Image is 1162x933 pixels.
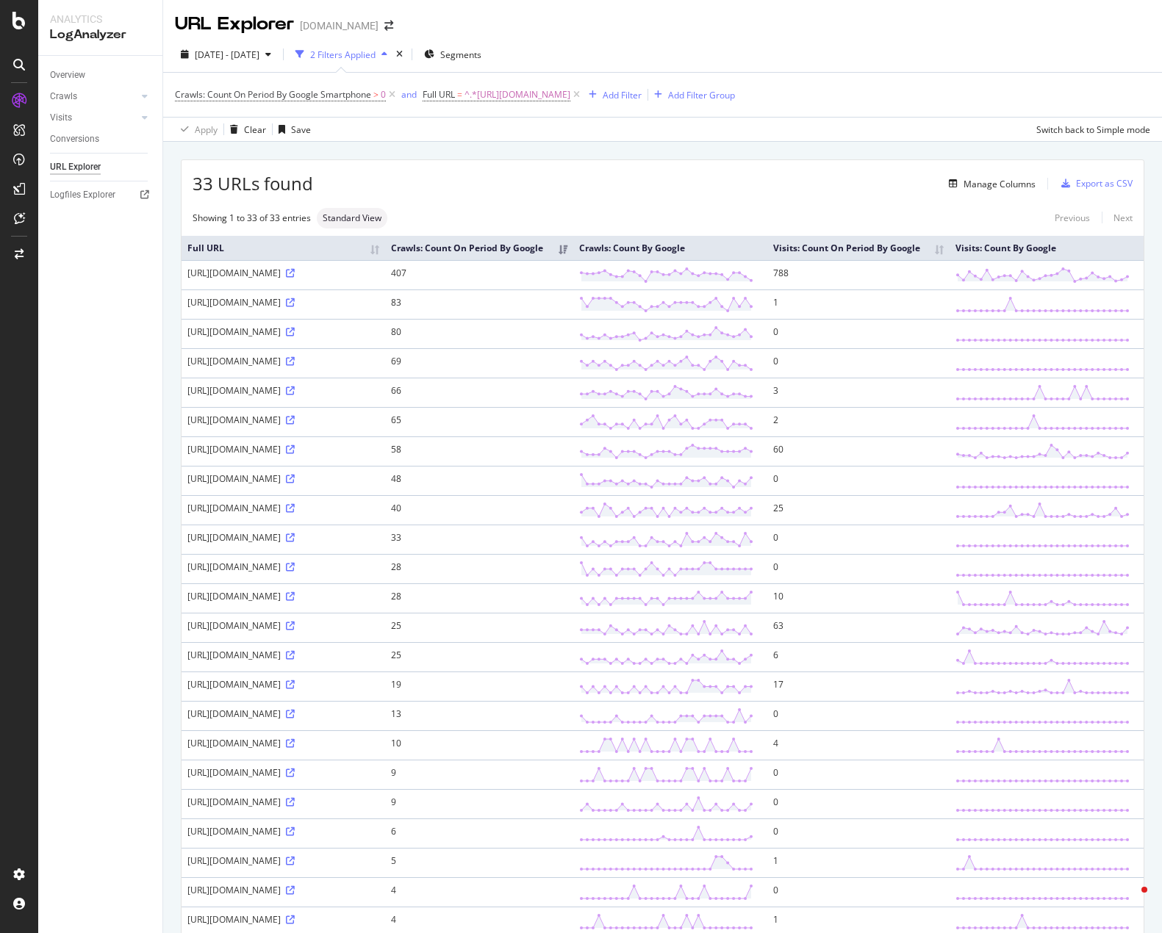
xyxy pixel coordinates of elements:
[385,877,573,907] td: 4
[195,123,218,136] div: Apply
[583,86,642,104] button: Add Filter
[182,236,385,260] th: Full URL: activate to sort column ascending
[187,766,379,779] div: [URL][DOMAIN_NAME]
[50,68,152,83] a: Overview
[440,48,481,61] span: Segments
[385,848,573,877] td: 5
[187,355,379,367] div: [URL][DOMAIN_NAME]
[767,671,950,701] td: 17
[418,43,487,66] button: Segments
[290,43,393,66] button: 2 Filters Applied
[385,436,573,466] td: 58
[401,87,417,101] button: and
[1055,172,1133,195] button: Export as CSV
[573,236,767,260] th: Crawls: Count By Google
[385,495,573,525] td: 40
[385,348,573,378] td: 69
[767,378,950,407] td: 3
[385,760,573,789] td: 9
[385,730,573,760] td: 10
[385,525,573,554] td: 33
[648,86,735,104] button: Add Filter Group
[767,730,950,760] td: 4
[50,26,151,43] div: LogAnalyzer
[175,88,371,101] span: Crawls: Count On Period By Google Smartphone
[187,590,379,602] div: [URL][DOMAIN_NAME]
[767,289,950,319] td: 1
[187,531,379,544] div: [URL][DOMAIN_NAME]
[385,319,573,348] td: 80
[224,118,266,141] button: Clear
[767,789,950,818] td: 0
[50,132,152,147] a: Conversions
[50,159,152,175] a: URL Explorer
[423,88,455,101] span: Full URL
[187,267,379,279] div: [URL][DOMAIN_NAME]
[50,187,115,203] div: Logfiles Explorer
[323,214,381,223] span: Standard View
[385,236,573,260] th: Crawls: Count On Period By Google: activate to sort column ascending
[244,123,266,136] div: Clear
[187,854,379,867] div: [URL][DOMAIN_NAME]
[385,583,573,613] td: 28
[767,348,950,378] td: 0
[187,884,379,896] div: [URL][DOMAIN_NAME]
[767,848,950,877] td: 1
[300,18,379,33] div: [DOMAIN_NAME]
[187,502,379,514] div: [URL][DOMAIN_NAME]
[175,12,294,37] div: URL Explorer
[193,171,313,196] span: 33 URLs found
[668,89,735,101] div: Add Filter Group
[767,760,950,789] td: 0
[187,619,379,632] div: [URL][DOMAIN_NAME]
[767,319,950,348] td: 0
[385,642,573,671] td: 25
[964,178,1036,190] div: Manage Columns
[187,649,379,661] div: [URL][DOMAIN_NAME]
[310,48,376,61] div: 2 Filters Applied
[385,818,573,848] td: 6
[187,561,379,573] div: [URL][DOMAIN_NAME]
[385,701,573,730] td: 13
[317,208,387,228] div: neutral label
[1036,123,1150,136] div: Switch back to Simple mode
[187,414,379,426] div: [URL][DOMAIN_NAME]
[187,737,379,749] div: [URL][DOMAIN_NAME]
[50,110,72,126] div: Visits
[767,877,950,907] td: 0
[767,466,950,495] td: 0
[767,818,950,848] td: 0
[50,89,77,104] div: Crawls
[50,132,99,147] div: Conversions
[187,913,379,926] div: [URL][DOMAIN_NAME]
[385,554,573,583] td: 28
[187,707,379,720] div: [URL][DOMAIN_NAME]
[385,613,573,642] td: 25
[767,525,950,554] td: 0
[187,678,379,691] div: [URL][DOMAIN_NAME]
[385,260,573,289] td: 407
[385,671,573,701] td: 19
[401,88,417,101] div: and
[50,89,137,104] a: Crawls
[50,187,152,203] a: Logfiles Explorer
[381,84,386,105] span: 0
[767,583,950,613] td: 10
[465,84,570,105] span: ^.*[URL][DOMAIN_NAME]
[187,443,379,455] div: [URL][DOMAIN_NAME]
[195,48,259,61] span: [DATE] - [DATE]
[385,289,573,319] td: 83
[767,236,950,260] th: Visits: Count On Period By Google: activate to sort column ascending
[457,88,462,101] span: =
[767,554,950,583] td: 0
[767,495,950,525] td: 25
[1030,118,1150,141] button: Switch back to Simple mode
[767,642,950,671] td: 6
[187,796,379,808] div: [URL][DOMAIN_NAME]
[385,466,573,495] td: 48
[767,407,950,436] td: 2
[373,88,379,101] span: >
[1076,177,1133,190] div: Export as CSV
[187,384,379,397] div: [URL][DOMAIN_NAME]
[767,613,950,642] td: 63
